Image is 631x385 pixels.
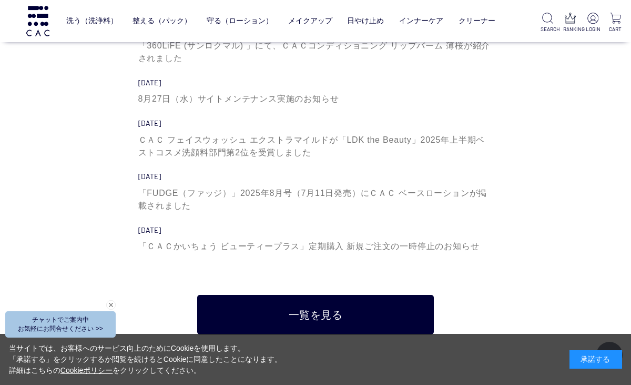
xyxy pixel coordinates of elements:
p: CART [608,25,623,33]
a: インナーケア [399,8,443,33]
a: 守る（ローション） [207,8,273,33]
p: SEARCH [541,25,555,33]
a: CART [608,13,623,33]
a: 整える（パック） [133,8,191,33]
a: クリーナー [459,8,495,33]
a: メイクアップ [288,8,332,33]
div: ＣＡＣ フェイスウォッシュ エクストラマイルドが「LDK the Beauty」2025年上半期ベストコスメ洗顔料部門第2位を受賞しました [138,134,493,159]
div: 当サイトでは、お客様へのサービス向上のためにCookieを使用します。 「承諾する」をクリックするか閲覧を続けるとCookieに同意したことになります。 詳細はこちらの をクリックしてください。 [9,343,282,376]
a: Cookieポリシー [60,366,113,374]
a: SEARCH [541,13,555,33]
div: [DATE] [138,172,493,182]
a: 一覧を見る [197,295,434,334]
div: [DATE] [138,225,493,235]
div: 承諾する [569,350,622,369]
a: [DATE] 8月27日（水）サイトメンテナンス実施のお知らせ [138,78,493,105]
div: 「ＣＡＣかいちょう ビューティープラス」定期購入 新規ご注文の一時停止のお知らせ [138,240,493,253]
div: [DATE] [138,78,493,88]
a: RANKING [563,13,577,33]
a: [DATE] 「FUDGE（ファッジ）」2025年8月号（7月11日発売）にＣＡＣ ベースローションが掲載されました [138,172,493,212]
div: 「FUDGE（ファッジ）」2025年8月号（7月11日発売）にＣＡＣ ベースローションが掲載されました [138,187,493,212]
img: logo [25,6,51,36]
a: [DATE] 「ＣＡＣかいちょう ビューティープラス」定期購入 新規ご注文の一時停止のお知らせ [138,225,493,253]
a: LOGIN [586,13,600,33]
div: [DATE] [138,119,493,129]
p: RANKING [563,25,577,33]
div: 8月27日（水）サイトメンテナンス実施のお知らせ [138,93,493,105]
a: [DATE] ＣＡＣ フェイスウォッシュ エクストラマイルドが「LDK the Beauty」2025年上半期ベストコスメ洗顔料部門第2位を受賞しました [138,119,493,159]
a: 日やけ止め [347,8,384,33]
p: LOGIN [586,25,600,33]
a: 洗う（洗浄料） [66,8,118,33]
